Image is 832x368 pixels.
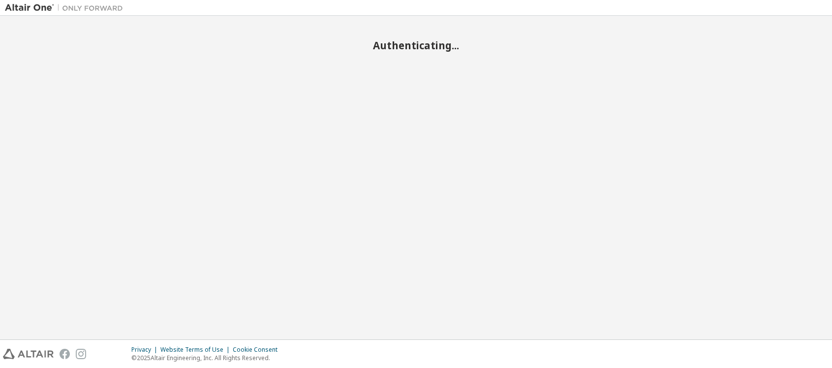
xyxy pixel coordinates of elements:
[60,349,70,359] img: facebook.svg
[131,354,283,362] p: © 2025 Altair Engineering, Inc. All Rights Reserved.
[5,3,128,13] img: Altair One
[160,346,233,354] div: Website Terms of Use
[5,39,827,52] h2: Authenticating...
[3,349,54,359] img: altair_logo.svg
[233,346,283,354] div: Cookie Consent
[131,346,160,354] div: Privacy
[76,349,86,359] img: instagram.svg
